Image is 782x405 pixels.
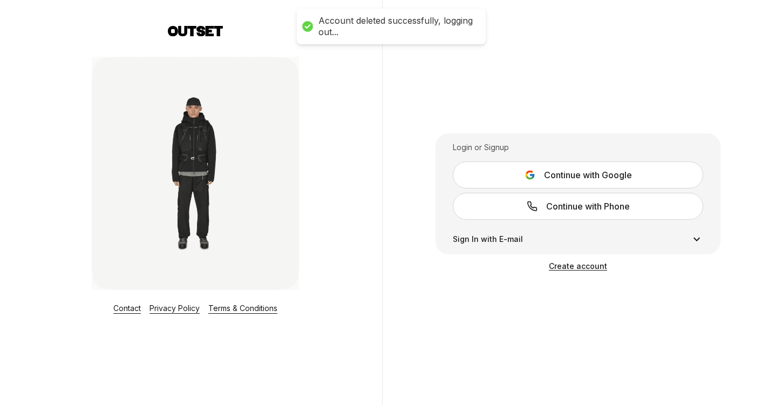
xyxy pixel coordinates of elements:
span: Continue with Google [544,168,632,181]
button: Sign In with E-mail [453,233,703,246]
a: Contact [113,303,141,313]
a: Continue with Phone [453,193,703,220]
a: Create account [549,261,607,271]
span: Sign In with E-mail [453,234,523,245]
a: Terms & Conditions [208,303,277,313]
button: Continue with Google [453,161,703,188]
span: Continue with Phone [546,200,630,213]
img: Login Layout Image [92,57,299,290]
a: Privacy Policy [149,303,200,313]
div: Login or Signup [453,142,703,153]
div: Account deleted successfully, logging out... [318,15,475,38]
